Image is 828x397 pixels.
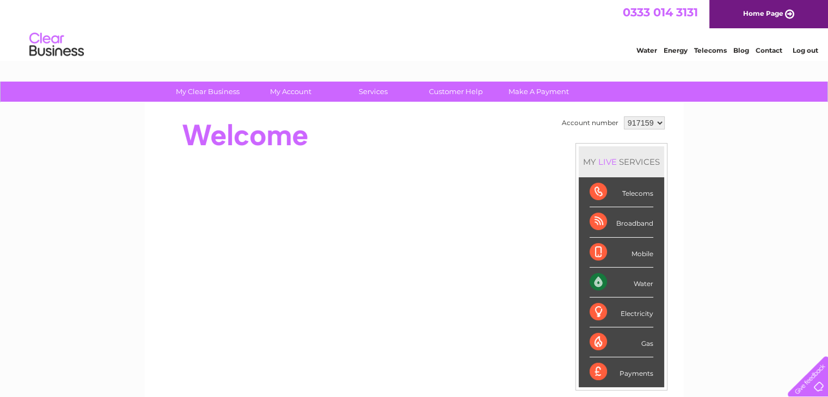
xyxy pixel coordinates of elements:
a: Log out [792,46,818,54]
div: Telecoms [590,177,653,207]
div: Mobile [590,238,653,268]
td: Account number [559,114,621,132]
div: Electricity [590,297,653,327]
img: logo.png [29,28,84,61]
div: Gas [590,327,653,357]
a: Water [636,46,657,54]
a: Contact [756,46,782,54]
a: Blog [733,46,749,54]
a: My Clear Business [163,82,253,102]
div: MY SERVICES [579,146,664,177]
a: Telecoms [694,46,727,54]
div: Clear Business is a trading name of Verastar Limited (registered in [GEOGRAPHIC_DATA] No. 3667643... [157,6,672,53]
div: Broadband [590,207,653,237]
a: Energy [664,46,688,54]
a: Customer Help [411,82,501,102]
a: Make A Payment [494,82,584,102]
a: Services [328,82,418,102]
div: Water [590,268,653,297]
div: Payments [590,357,653,387]
a: 0333 014 3131 [623,5,698,19]
div: LIVE [596,157,619,167]
a: My Account [246,82,335,102]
